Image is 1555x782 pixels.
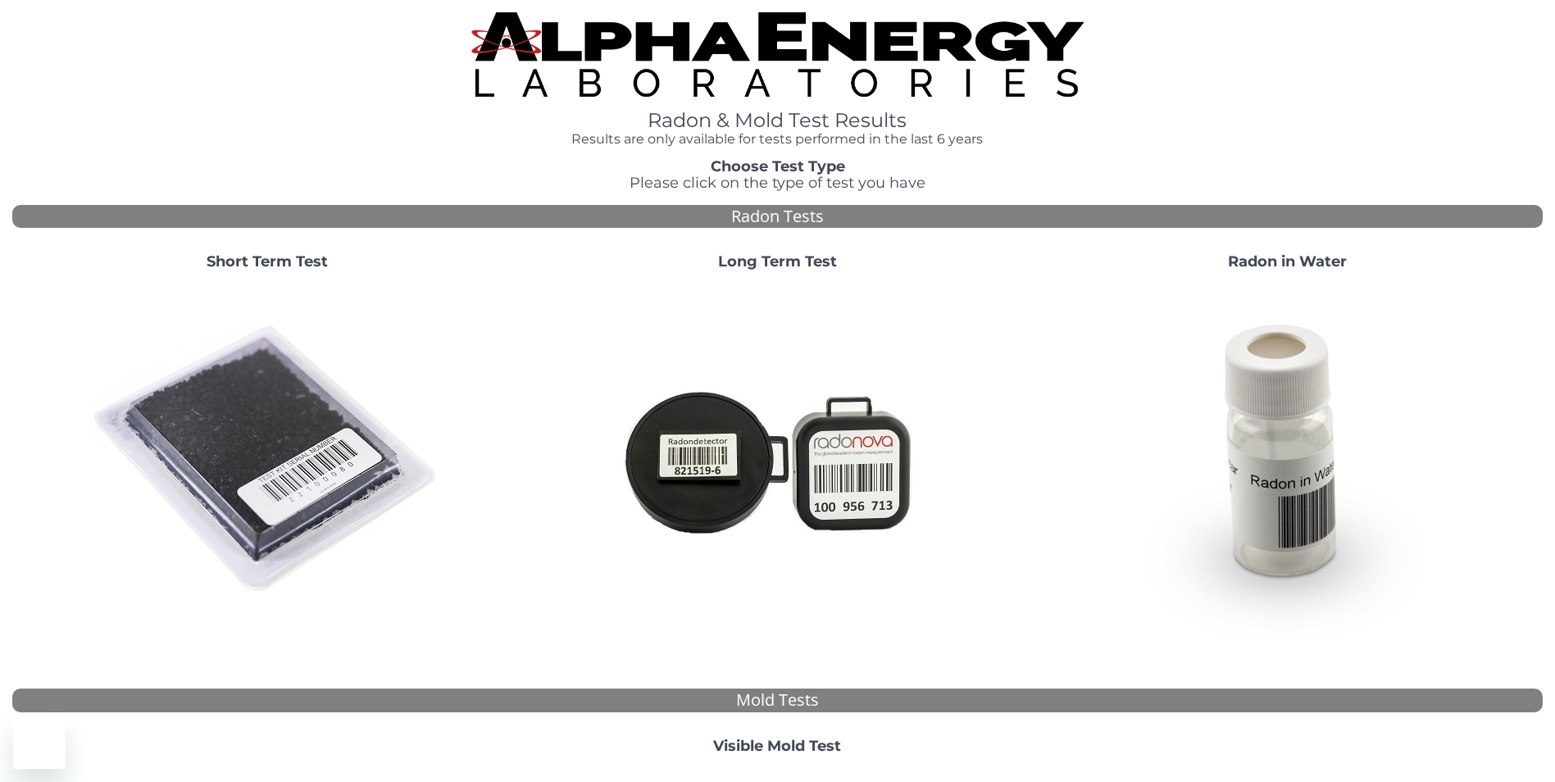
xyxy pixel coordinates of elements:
[630,174,925,192] span: Please click on the type of test you have
[1228,252,1347,271] strong: Radon in Water
[471,110,1084,131] h1: Radon & Mold Test Results
[1112,284,1464,636] img: RadoninWater.jpg
[13,716,66,769] iframe: Button to launch messaging window
[12,689,1543,712] div: Mold Tests
[601,284,953,636] img: Radtrak2vsRadtrak3.jpg
[713,737,841,755] strong: Visible Mold Test
[471,12,1084,97] img: TightCrop.jpg
[711,157,845,175] strong: Choose Test Type
[207,252,328,271] strong: Short Term Test
[471,132,1084,147] h4: Results are only available for tests performed in the last 6 years
[12,205,1543,229] div: Radon Tests
[91,284,443,636] img: ShortTerm.jpg
[718,252,837,271] strong: Long Term Test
